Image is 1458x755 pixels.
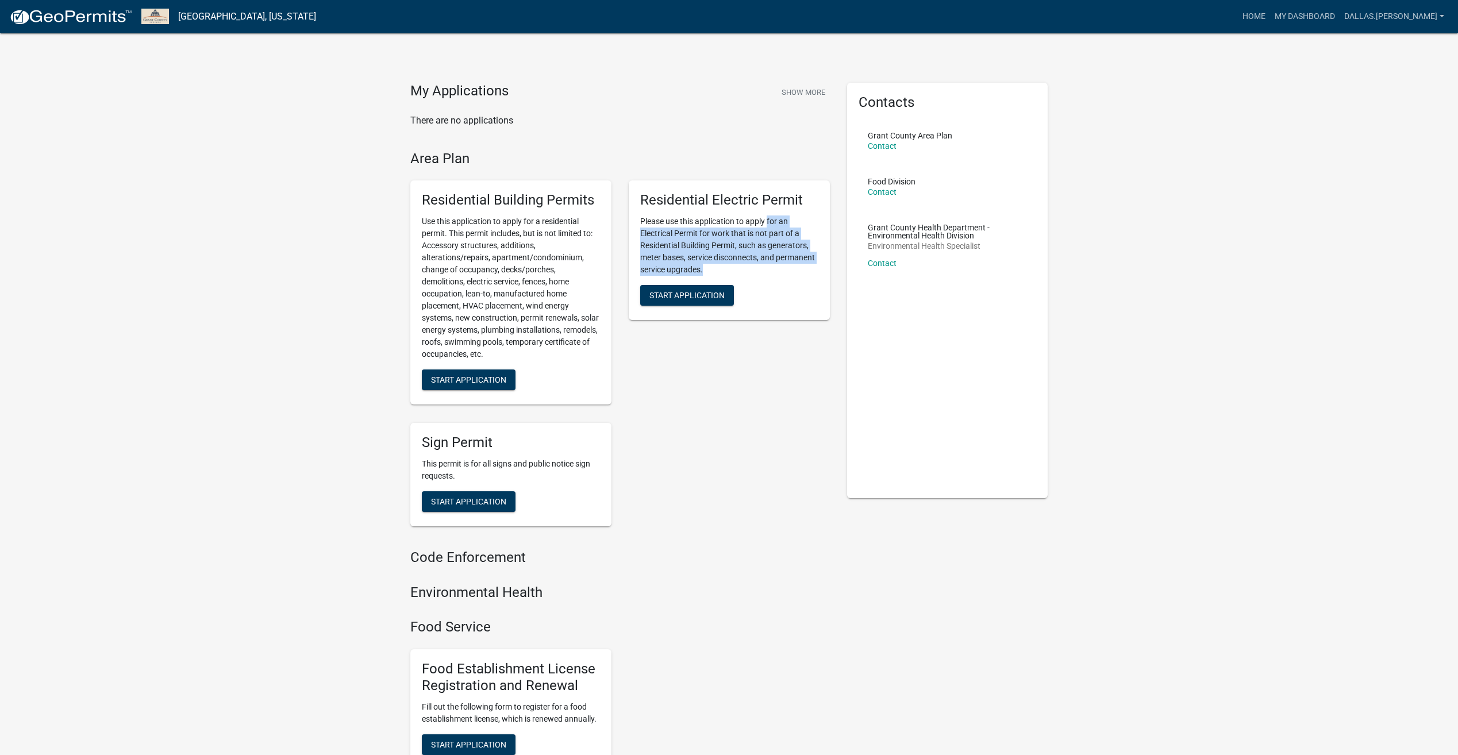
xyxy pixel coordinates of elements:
[868,242,1028,250] p: Environmental Health Specialist
[422,458,600,482] p: This permit is for all signs and public notice sign requests.
[868,178,915,186] p: Food Division
[410,584,830,601] h4: Environmental Health
[422,701,600,725] p: Fill out the following form to register for a food establishment license, which is renewed annually.
[431,375,506,384] span: Start Application
[1340,6,1449,28] a: Dallas.[PERSON_NAME]
[868,224,1028,240] p: Grant County Health Department - Environmental Health Division
[422,661,600,694] h5: Food Establishment License Registration and Renewal
[1270,6,1340,28] a: My Dashboard
[422,192,600,209] h5: Residential Building Permits
[431,496,506,506] span: Start Application
[410,549,830,566] h4: Code Enforcement
[422,369,516,390] button: Start Application
[640,215,818,276] p: Please use this application to apply for an Electrical Permit for work that is not part of a Resi...
[859,94,1037,111] h5: Contacts
[868,259,897,268] a: Contact
[868,187,897,197] a: Contact
[649,291,725,300] span: Start Application
[868,141,897,151] a: Contact
[178,7,316,26] a: [GEOGRAPHIC_DATA], [US_STATE]
[422,215,600,360] p: Use this application to apply for a residential permit. This permit includes, but is not limited ...
[640,192,818,209] h5: Residential Electric Permit
[410,151,830,167] h4: Area Plan
[431,739,506,749] span: Start Application
[422,491,516,512] button: Start Application
[640,285,734,306] button: Start Application
[1238,6,1270,28] a: Home
[868,132,952,140] p: Grant County Area Plan
[410,114,830,128] p: There are no applications
[422,734,516,755] button: Start Application
[422,434,600,451] h5: Sign Permit
[141,9,169,24] img: Grant County, Indiana
[410,83,509,100] h4: My Applications
[777,83,830,102] button: Show More
[410,619,830,635] h4: Food Service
